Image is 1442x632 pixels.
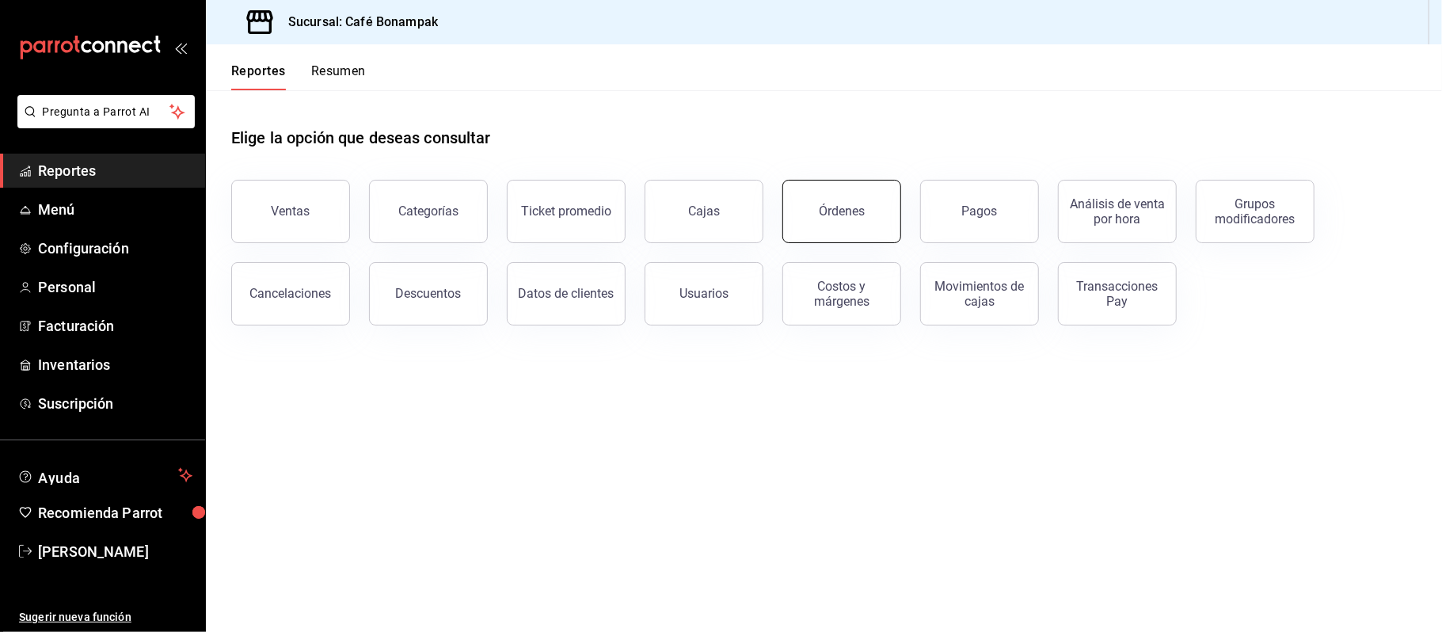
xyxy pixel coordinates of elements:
div: Movimientos de cajas [930,279,1029,309]
div: Ticket promedio [521,204,611,219]
button: Descuentos [369,262,488,326]
button: Ventas [231,180,350,243]
button: open_drawer_menu [174,41,187,54]
button: Pagos [920,180,1039,243]
div: Descuentos [396,286,462,301]
button: Categorías [369,180,488,243]
span: Facturación [38,315,192,337]
div: Análisis de venta por hora [1068,196,1166,227]
button: Movimientos de cajas [920,262,1039,326]
h1: Elige la opción que deseas consultar [231,126,491,150]
div: Grupos modificadores [1206,196,1304,227]
span: Pregunta a Parrot AI [43,104,170,120]
a: Pregunta a Parrot AI [11,115,195,131]
div: Transacciones Pay [1068,279,1166,309]
button: Ticket promedio [507,180,626,243]
button: Grupos modificadores [1196,180,1315,243]
div: Categorías [398,204,458,219]
h3: Sucursal: Café Bonampak [276,13,438,32]
span: Configuración [38,238,192,259]
div: Datos de clientes [519,286,614,301]
button: Costos y márgenes [782,262,901,326]
div: Órdenes [819,204,865,219]
span: Sugerir nueva función [19,609,192,626]
div: Cajas [688,204,720,219]
button: Análisis de venta por hora [1058,180,1177,243]
span: [PERSON_NAME] [38,541,192,562]
div: navigation tabs [231,63,366,90]
span: Recomienda Parrot [38,502,192,523]
span: Ayuda [38,466,172,485]
button: Datos de clientes [507,262,626,326]
span: Suscripción [38,393,192,414]
div: Cancelaciones [250,286,332,301]
button: Cancelaciones [231,262,350,326]
button: Pregunta a Parrot AI [17,95,195,128]
span: Inventarios [38,354,192,375]
div: Costos y márgenes [793,279,891,309]
span: Personal [38,276,192,298]
div: Ventas [272,204,310,219]
span: Reportes [38,160,192,181]
div: Usuarios [679,286,729,301]
span: Menú [38,199,192,220]
div: Pagos [962,204,998,219]
button: Reportes [231,63,286,90]
button: Órdenes [782,180,901,243]
button: Resumen [311,63,366,90]
button: Transacciones Pay [1058,262,1177,326]
button: Cajas [645,180,763,243]
button: Usuarios [645,262,763,326]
